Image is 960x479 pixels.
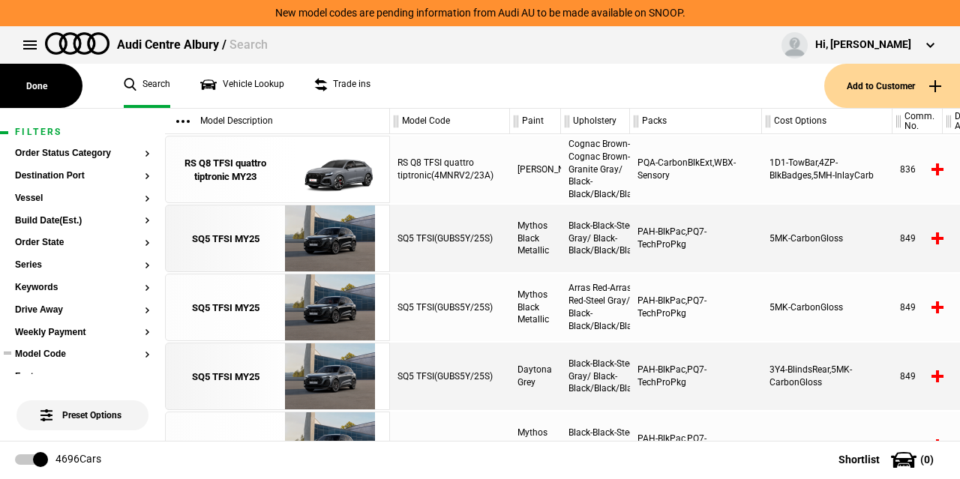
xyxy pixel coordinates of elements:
section: Build Date(Est.) [15,216,150,238]
div: SQ5 TFSI MY25 [192,301,259,315]
span: ( 0 ) [920,454,934,465]
div: Audi Centre Albury / [117,37,268,53]
div: [PERSON_NAME] [510,136,561,203]
img: Audi_4MNRV2_23A_QN_T3T3_PQA_WBX_1D1_4ZP_5MH_(Nadin:_1D1_4ZP_5MH_6FQ_C86_PL2_PQA_WBX_YEB_YJZ)_ext.png [277,136,382,204]
div: SQ5 TFSI MY25 [192,232,259,246]
div: Upholstery [561,109,629,134]
div: SQ5 TFSI(GUBS5Y/25S) [390,412,510,479]
div: Model Description [165,109,389,134]
div: Comm. No. [892,109,942,134]
div: 849047_25 [892,343,943,410]
div: 4696 Cars [55,452,101,467]
div: Mythos Black Metallic [510,205,561,272]
button: Shortlist(0) [816,441,960,478]
div: SQ5 TFSI MY25 [192,439,259,453]
section: Features [15,372,150,394]
div: SQ5 TFSI MY25 [192,370,259,384]
a: SQ5 TFSI MY25 [173,205,277,273]
div: RS Q8 TFSI quattro tiptronic MY23 [173,157,277,184]
a: Vehicle Lookup [200,64,284,108]
a: SQ5 TFSI MY25 [173,274,277,342]
section: Vessel [15,193,150,216]
button: Build Date(Est.) [15,216,150,226]
div: PAH-BlkPac,PQ7-TechProPkg [630,343,762,410]
a: Search [124,64,170,108]
button: Series [15,260,150,271]
section: Weekly Payment [15,328,150,350]
div: PQA-CarbonBlkExt,WBX-Sensory [630,136,762,203]
section: Keywords [15,283,150,305]
div: 5MK-CarbonGloss [762,205,892,272]
div: 849112_25 [892,205,943,272]
div: 5MK-CarbonGloss [762,412,892,479]
div: 849074_25 [892,412,943,479]
span: Preset Options [43,391,121,421]
div: Cost Options [762,109,892,134]
span: Shortlist [838,454,880,465]
div: Cognac Brown-Cognac Brown-Granite Gray/ Black-Black/Black/Black [561,136,630,203]
div: PAH-BlkPac,PQ7-TechProPkg [630,412,762,479]
div: 1D1-TowBar,4ZP-BlkBadges,5MH-InlayCarb [762,136,892,203]
img: Audi_GUBS5Y_25S_GX_0E0E_PAH_5MK_WA2_6FJ_PQ7_53A_PYH_PWO_(Nadin:_53A_5MK_6FJ_C56_PAH_PQ7_PWO_PYH_S... [277,205,382,273]
button: Model Code [15,349,150,360]
div: PAH-BlkPac,PQ7-TechProPkg [630,274,762,341]
button: Keywords [15,283,150,293]
div: SQ5 TFSI(GUBS5Y/25S) [390,343,510,410]
div: SQ5 TFSI(GUBS5Y/25S) [390,205,510,272]
button: Destination Port [15,171,150,181]
section: Model Code [15,349,150,372]
section: Order Status Category [15,148,150,171]
section: Order State [15,238,150,260]
div: Packs [630,109,761,134]
div: 3Y4-BlindsRear,5MK-CarbonGloss [762,343,892,410]
a: SQ5 TFSI MY25 [173,343,277,411]
div: Mythos Black Metallic [510,274,561,341]
div: Model Code [390,109,509,134]
div: PAH-BlkPac,PQ7-TechProPkg [630,205,762,272]
div: Black-Black-Steel Gray/ Black-Black/Black/Black [561,205,630,272]
section: Drive Away [15,305,150,328]
button: Order State [15,238,150,248]
a: RS Q8 TFSI quattro tiptronic MY23 [173,136,277,204]
a: Trade ins [314,64,370,108]
img: audi.png [45,32,109,55]
button: Weekly Payment [15,328,150,338]
div: Daytona Grey [510,343,561,410]
div: 849094_25 [892,274,943,341]
div: SQ5 TFSI(GUBS5Y/25S) [390,274,510,341]
div: Hi, [PERSON_NAME] [815,37,911,52]
h1: Filters [15,127,150,137]
div: Paint [510,109,560,134]
img: Audi_GUBS5Y_25S_GX_6Y6Y_PAH_5MK_WA2_3Y4_6FJ_PQ7_53A_PYH_PWO_(Nadin:_3Y4_53A_5MK_6FJ_C56_PAH_PQ7_P... [277,343,382,411]
div: Black-Black-Steel Gray/ Black-Black/Black/Black [561,412,630,479]
button: Features [15,372,150,382]
div: Arras Red-Arras Red-Steel Gray/ Black-Black/Black/Black [561,274,630,341]
span: Search [229,37,268,52]
button: Vessel [15,193,150,204]
img: Audi_GUBS5Y_25S_OR_0E0E_PAH_5MK_WA2_6FJ_PQ7_53A_PYH_PWV_(Nadin:_53A_5MK_6FJ_C56_PAH_PQ7_PWV_PYH_W... [277,274,382,342]
button: Add to Customer [824,64,960,108]
div: Mythos Black Metallic [510,412,561,479]
div: RS Q8 TFSI quattro tiptronic(4MNRV2/23A) [390,136,510,203]
div: 836127_23 [892,136,943,203]
div: Black-Black-Steel Gray/ Black-Black/Black/Black [561,343,630,410]
button: Order Status Category [15,148,150,159]
section: Destination Port [15,171,150,193]
section: Series [15,260,150,283]
button: Drive Away [15,305,150,316]
div: 5MK-CarbonGloss [762,274,892,341]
